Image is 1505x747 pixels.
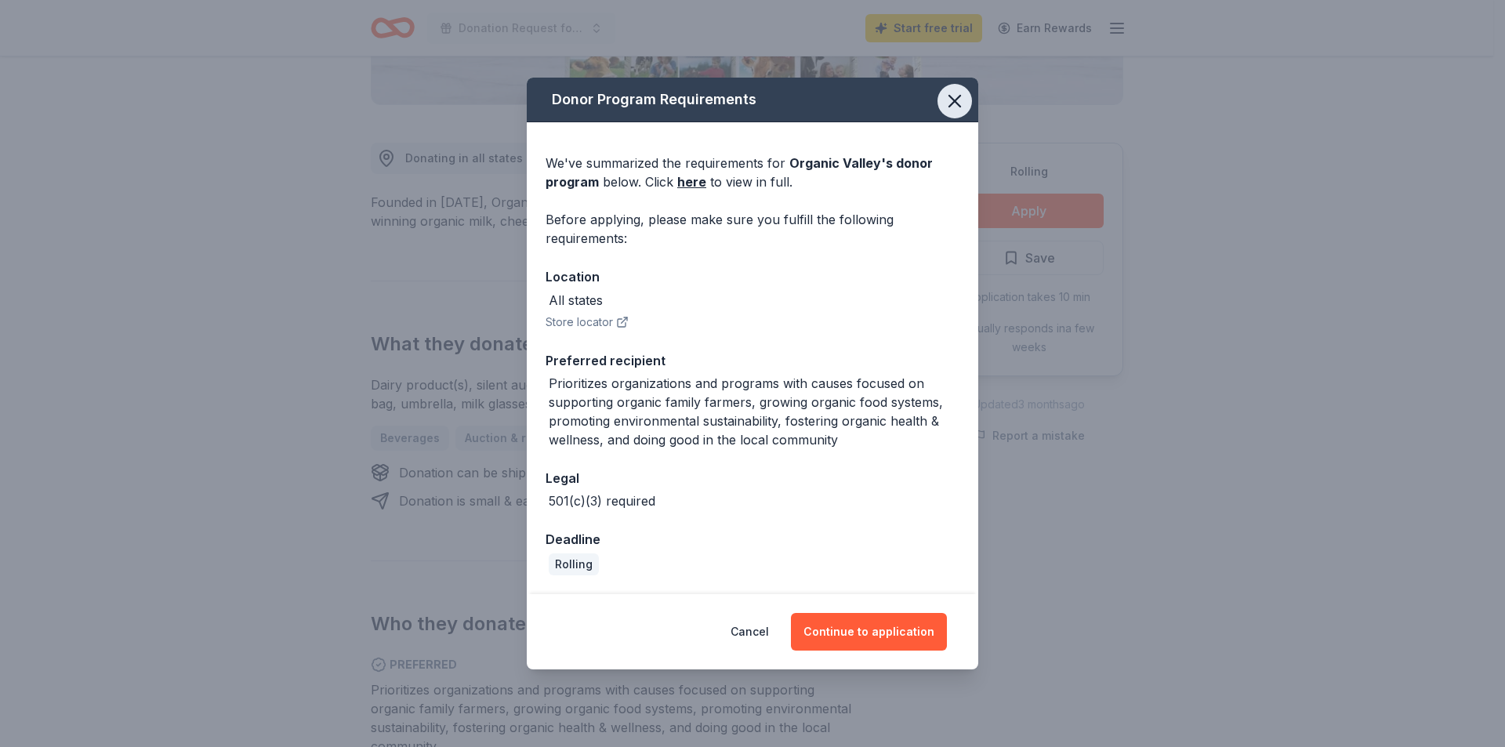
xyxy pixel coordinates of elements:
div: Deadline [546,529,959,549]
div: Location [546,267,959,287]
button: Cancel [731,613,769,651]
div: All states [549,291,603,310]
div: 501(c)(3) required [549,491,655,510]
div: We've summarized the requirements for below. Click to view in full. [546,154,959,191]
div: Prioritizes organizations and programs with causes focused on supporting organic family farmers, ... [549,374,959,449]
div: Donor Program Requirements [527,78,978,122]
div: Legal [546,468,959,488]
div: Before applying, please make sure you fulfill the following requirements: [546,210,959,248]
button: Continue to application [791,613,947,651]
div: Preferred recipient [546,350,959,371]
a: here [677,172,706,191]
button: Store locator [546,313,629,332]
div: Rolling [549,553,599,575]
